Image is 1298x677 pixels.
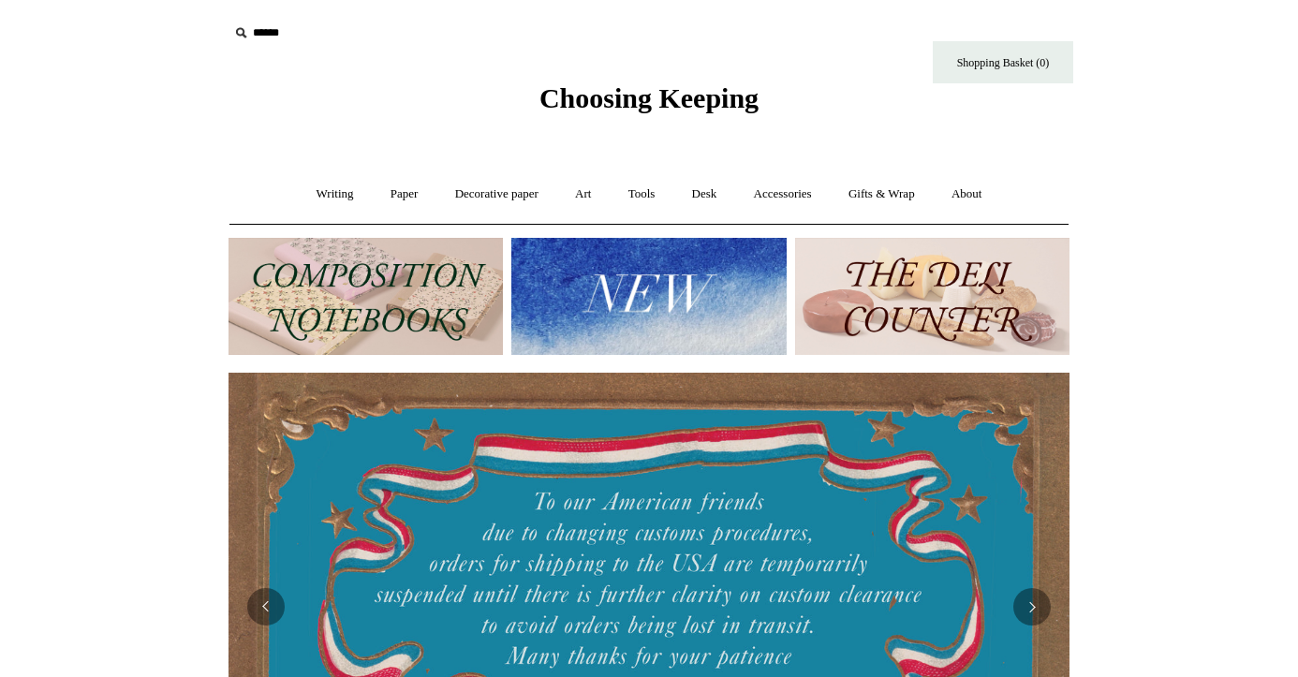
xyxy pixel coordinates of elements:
[933,41,1073,83] a: Shopping Basket (0)
[675,169,734,219] a: Desk
[935,169,999,219] a: About
[511,238,786,355] img: New.jpg__PID:f73bdf93-380a-4a35-bcfe-7823039498e1
[539,82,759,113] span: Choosing Keeping
[832,169,932,219] a: Gifts & Wrap
[1013,588,1051,625] button: Next
[247,588,285,625] button: Previous
[558,169,608,219] a: Art
[300,169,371,219] a: Writing
[737,169,829,219] a: Accessories
[229,238,503,355] img: 202302 Composition ledgers.jpg__PID:69722ee6-fa44-49dd-a067-31375e5d54ec
[438,169,555,219] a: Decorative paper
[795,238,1069,355] img: The Deli Counter
[539,97,759,110] a: Choosing Keeping
[612,169,672,219] a: Tools
[374,169,435,219] a: Paper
